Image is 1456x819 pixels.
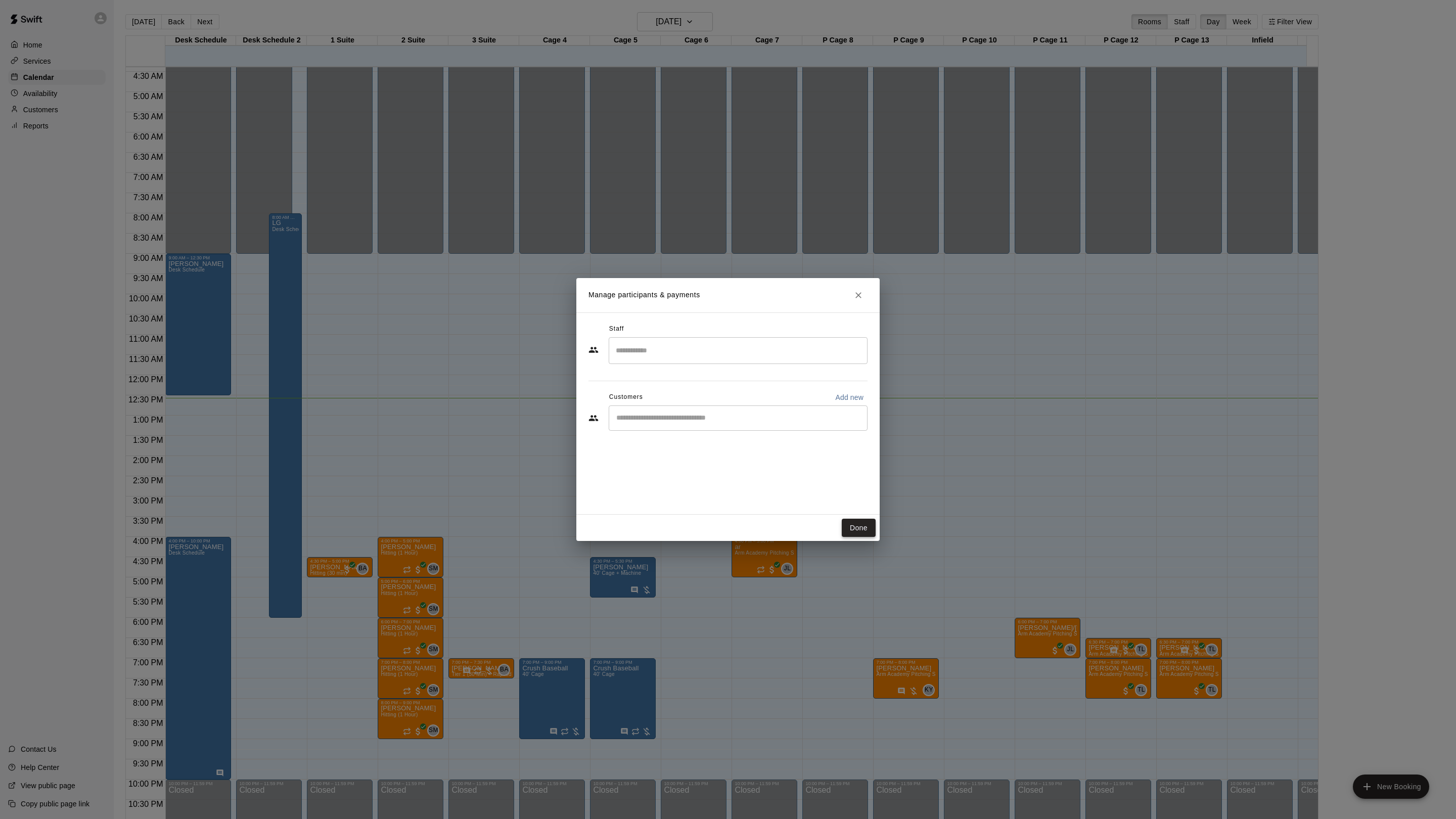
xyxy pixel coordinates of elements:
[609,337,868,364] div: Search staff
[842,519,876,537] button: Done
[588,413,599,423] svg: Customers
[831,389,868,405] button: Add new
[588,290,700,300] p: Manage participants & payments
[835,392,863,402] p: Add new
[588,345,599,355] svg: Staff
[609,405,868,431] div: Start typing to search customers...
[609,321,624,337] span: Staff
[849,286,868,304] button: Close
[609,389,643,405] span: Customers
